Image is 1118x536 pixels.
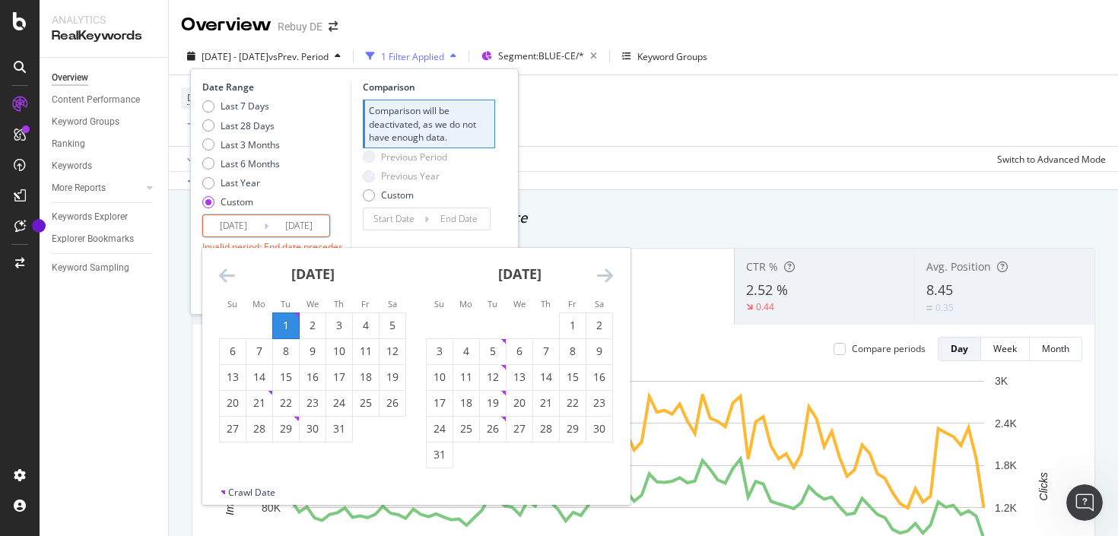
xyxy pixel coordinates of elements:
[380,318,405,333] div: 5
[498,265,542,283] strong: [DATE]
[560,390,586,416] td: Choose Friday, August 22, 2025 as your check-out date. It’s available.
[32,219,46,233] div: Tooltip anchor
[380,338,406,364] td: Choose Saturday, July 12, 2025 as your check-out date. It’s available.
[380,344,405,359] div: 12
[52,231,134,247] div: Explorer Bookmarks
[586,390,613,416] td: Choose Saturday, August 23, 2025 as your check-out date. It’s available.
[568,298,576,309] small: Fr
[52,70,157,86] a: Overview
[300,369,326,385] div: 16
[507,364,533,390] td: Choose Wednesday, August 13, 2025 as your check-out date. It’s available.
[329,21,338,32] div: arrow-right-arrow-left
[480,338,507,364] td: Choose Tuesday, August 5, 2025 as your check-out date. It’s available.
[427,390,453,416] td: Choose Sunday, August 17, 2025 as your check-out date. It’s available.
[507,369,532,385] div: 13
[380,390,406,416] td: Choose Saturday, July 26, 2025 as your check-out date. It’s available.
[507,416,533,442] td: Choose Wednesday, August 27, 2025 as your check-out date. It’s available.
[246,416,273,442] td: Choose Monday, July 28, 2025 as your check-out date. It’s available.
[995,459,1017,471] text: 1.8K
[597,266,613,285] div: Move forward to switch to the next month.
[326,344,352,359] div: 10
[253,298,265,309] small: Mo
[326,421,352,436] div: 31
[52,231,157,247] a: Explorer Bookmarks
[1042,342,1069,355] div: Month
[300,344,326,359] div: 9
[513,298,526,309] small: We
[507,421,532,436] div: 27
[429,208,490,230] input: End Date
[380,369,405,385] div: 19
[586,338,613,364] td: Choose Saturday, August 9, 2025 as your check-out date. It’s available.
[273,344,299,359] div: 8
[453,421,479,436] div: 25
[363,151,447,163] div: Previous Period
[586,364,613,390] td: Choose Saturday, August 16, 2025 as your check-out date. It’s available.
[52,209,128,225] div: Keywords Explorer
[935,301,954,314] div: 0.35
[52,70,88,86] div: Overview
[273,364,300,390] td: Choose Tuesday, July 15, 2025 as your check-out date. It’s available.
[746,281,788,299] span: 2.52 %
[981,337,1030,361] button: Week
[203,215,264,236] input: Start Date
[268,215,329,236] input: End Date
[498,49,584,62] span: Segment: BLUE-CE/*
[360,44,462,68] button: 1 Filter Applied
[507,344,532,359] div: 6
[388,298,397,309] small: Sa
[586,421,612,436] div: 30
[363,170,447,182] div: Previous Year
[541,298,551,309] small: Th
[221,100,269,113] div: Last 7 Days
[202,157,280,170] div: Last 6 Months
[326,364,353,390] td: Choose Thursday, July 17, 2025 as your check-out date. It’s available.
[533,364,560,390] td: Choose Thursday, August 14, 2025 as your check-out date. It’s available.
[220,416,246,442] td: Choose Sunday, July 27, 2025 as your check-out date. It’s available.
[221,138,280,151] div: Last 3 Months
[52,27,156,45] div: RealKeywords
[273,416,300,442] td: Choose Tuesday, July 29, 2025 as your check-out date. It’s available.
[326,369,352,385] div: 17
[560,318,586,333] div: 1
[434,298,444,309] small: Su
[278,19,322,34] div: Rebuy DE
[1037,472,1050,500] text: Clicks
[52,136,85,152] div: Ranking
[221,157,280,170] div: Last 6 Months
[52,114,119,130] div: Keyword Groups
[219,266,235,285] div: Move backward to switch to the previous month.
[273,390,300,416] td: Choose Tuesday, July 22, 2025 as your check-out date. It’s available.
[1066,484,1103,521] iframe: Intercom live chat
[181,12,272,38] div: Overview
[187,91,216,104] span: Device
[353,338,380,364] td: Choose Friday, July 11, 2025 as your check-out date. It’s available.
[852,342,926,355] div: Compare periods
[202,50,268,63] span: [DATE] - [DATE]
[52,158,157,174] a: Keywords
[533,338,560,364] td: Choose Thursday, August 7, 2025 as your check-out date. It’s available.
[353,364,380,390] td: Choose Friday, July 18, 2025 as your check-out date. It’s available.
[181,147,225,171] button: Apply
[997,153,1106,166] div: Switch to Advanced Mode
[291,265,335,283] strong: [DATE]
[427,442,453,468] td: Choose Sunday, August 31, 2025 as your check-out date. It’s available.
[202,195,280,208] div: Custom
[938,337,981,361] button: Day
[427,338,453,364] td: Choose Sunday, August 3, 2025 as your check-out date. It’s available.
[480,416,507,442] td: Choose Tuesday, August 26, 2025 as your check-out date. It’s available.
[381,151,447,163] div: Previous Period
[453,369,479,385] div: 11
[228,486,275,499] div: Crawl Date
[363,81,495,94] div: Comparison
[586,369,612,385] div: 16
[363,100,495,147] div: Comparison will be deactivated, as we do not have enough data.
[52,260,129,276] div: Keyword Sampling
[453,338,480,364] td: Choose Monday, August 4, 2025 as your check-out date. It’s available.
[533,421,559,436] div: 28
[926,259,991,274] span: Avg. Position
[227,298,237,309] small: Su
[453,390,480,416] td: Choose Monday, August 18, 2025 as your check-out date. It’s available.
[427,416,453,442] td: Choose Sunday, August 24, 2025 as your check-out date. It’s available.
[533,395,559,411] div: 21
